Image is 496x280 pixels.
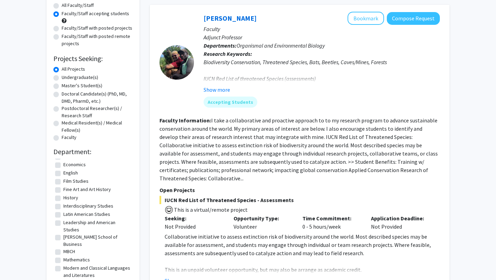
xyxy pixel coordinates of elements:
p: Time Commitment: [302,214,361,222]
div: 0 - 5 hours/week [297,214,366,231]
p: Seeking: [165,214,223,222]
span: This is a virtual/remote project [173,206,248,213]
label: English [63,169,78,177]
h2: Projects Seeking: [53,54,133,63]
label: History [63,194,78,201]
label: Faculty [62,134,76,141]
p: Open Projects [159,186,440,194]
b: Research Keywords: [204,50,252,57]
label: Latin American Studies [63,211,110,218]
label: All Projects [62,66,85,73]
p: Faculty [204,25,440,33]
b: Faculty Information: [159,117,211,124]
span: Organismal and Environmental Biology [237,42,325,49]
label: Doctoral Candidate(s) (PhD, MD, DMD, PharmD, etc.) [62,90,133,105]
label: All Faculty/Staff [62,2,94,9]
label: Economics [63,161,86,168]
div: Not Provided [366,214,435,231]
p: Collaborative initiative to assess extinction risk of biodiversity around the world. Most describ... [165,232,440,257]
div: Biodiversity Conservation, Threatened Species, Bats, Beetles, Caves/Mines, Forests IUCN Red List ... [204,58,440,116]
label: Leadership and American Studies [63,219,131,233]
label: Faculty/Staff with posted remote projects [62,33,133,47]
label: Fine Art and Art History [63,186,111,193]
div: Volunteer [228,214,297,231]
p: Opportunity Type: [234,214,292,222]
a: [PERSON_NAME] [204,14,257,22]
label: MBCH [63,248,75,255]
div: Not Provided [165,222,223,231]
label: Medical Resident(s) / Medical Fellow(s) [62,119,133,134]
label: Postdoctoral Researcher(s) / Research Staff [62,105,133,119]
label: Mathematics [63,256,90,263]
p: This is an unpaid volunteer opportunity, but may also be arrange as academic credit. [165,266,440,274]
label: Undergraduate(s) [62,74,98,81]
p: Application Deadline: [371,214,430,222]
label: Modern and Classical Languages and Literatures [63,264,131,279]
label: Master's Student(s) [62,82,102,89]
button: Show more [204,86,230,94]
label: Interdisciplinary Studies [63,202,113,210]
h2: Department: [53,148,133,156]
label: [PERSON_NAME] School of Business [63,233,131,248]
span: IUCN Red List of Threatened Species - Assessments [159,196,440,204]
mat-chip: Accepting Students [204,97,257,108]
p: Adjunct Professor [204,33,440,41]
label: Faculty/Staff with posted projects [62,24,132,32]
fg-read-more: I take a collaborative and proactive approach to to my research program to advance sustainable co... [159,117,438,182]
b: Departments: [204,42,237,49]
label: Faculty/Staff accepting students [62,10,129,17]
button: Compose Request to Dave Waldien [387,12,440,25]
label: Film Studies [63,178,89,185]
iframe: Chat [5,249,29,275]
button: Add Dave Waldien to Bookmarks [348,12,384,25]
